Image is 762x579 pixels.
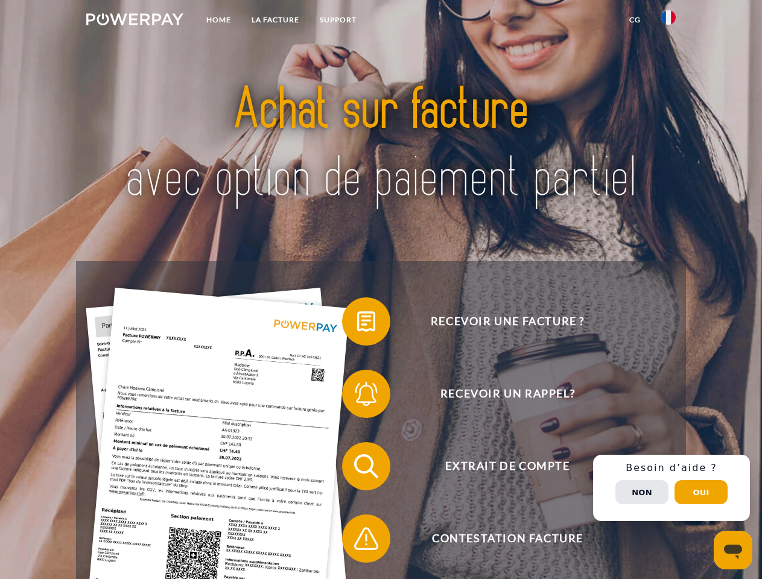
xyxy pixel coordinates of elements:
img: title-powerpay_fr.svg [115,58,647,231]
img: logo-powerpay-white.svg [86,13,183,25]
button: Non [615,480,668,504]
img: qb_bell.svg [351,379,381,409]
img: qb_warning.svg [351,524,381,554]
iframe: Bouton de lancement de la fenêtre de messagerie [714,531,752,569]
a: Support [310,9,367,31]
button: Extrait de compte [342,442,656,490]
a: LA FACTURE [241,9,310,31]
img: qb_search.svg [351,451,381,481]
img: fr [661,10,676,25]
span: Recevoir une facture ? [360,297,655,346]
h3: Besoin d’aide ? [600,462,743,474]
button: Recevoir une facture ? [342,297,656,346]
button: Oui [675,480,728,504]
img: qb_bill.svg [351,306,381,337]
button: Contestation Facture [342,514,656,563]
div: Schnellhilfe [593,455,750,521]
button: Recevoir un rappel? [342,370,656,418]
span: Recevoir un rappel? [360,370,655,418]
a: Home [196,9,241,31]
a: CG [619,9,651,31]
span: Contestation Facture [360,514,655,563]
span: Extrait de compte [360,442,655,490]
